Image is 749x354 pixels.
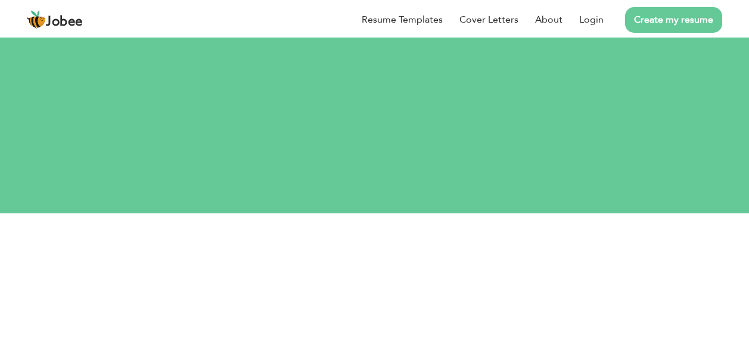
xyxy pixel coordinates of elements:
a: Login [579,13,604,27]
span: Jobee [46,15,83,29]
a: Create my resume [625,7,722,33]
a: Cover Letters [459,13,518,27]
a: Resume Templates [362,13,443,27]
img: jobee.io [27,10,46,29]
a: Jobee [27,10,83,29]
a: About [535,13,562,27]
